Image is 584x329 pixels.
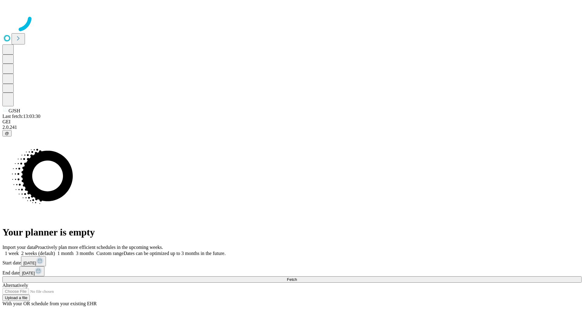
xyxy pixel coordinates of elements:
[2,114,40,119] span: Last fetch: 13:03:30
[19,266,44,276] button: [DATE]
[22,271,35,275] span: [DATE]
[2,301,97,306] span: With your OR schedule from your existing EHR
[2,295,30,301] button: Upload a file
[5,131,9,136] span: @
[2,256,582,266] div: Start date
[2,245,35,250] span: Import your data
[76,251,94,256] span: 3 months
[2,227,582,238] h1: Your planner is empty
[57,251,74,256] span: 1 month
[2,276,582,283] button: Fetch
[2,283,28,288] span: Alternatively
[2,130,12,136] button: @
[9,108,20,113] span: GJSH
[21,251,55,256] span: 2 weeks (default)
[35,245,163,250] span: Proactively plan more efficient schedules in the upcoming weeks.
[2,119,582,125] div: GEI
[23,261,36,265] span: [DATE]
[2,266,582,276] div: End date
[5,251,19,256] span: 1 week
[96,251,123,256] span: Custom range
[2,125,582,130] div: 2.0.241
[287,277,297,282] span: Fetch
[123,251,225,256] span: Dates can be optimized up to 3 months in the future.
[21,256,46,266] button: [DATE]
